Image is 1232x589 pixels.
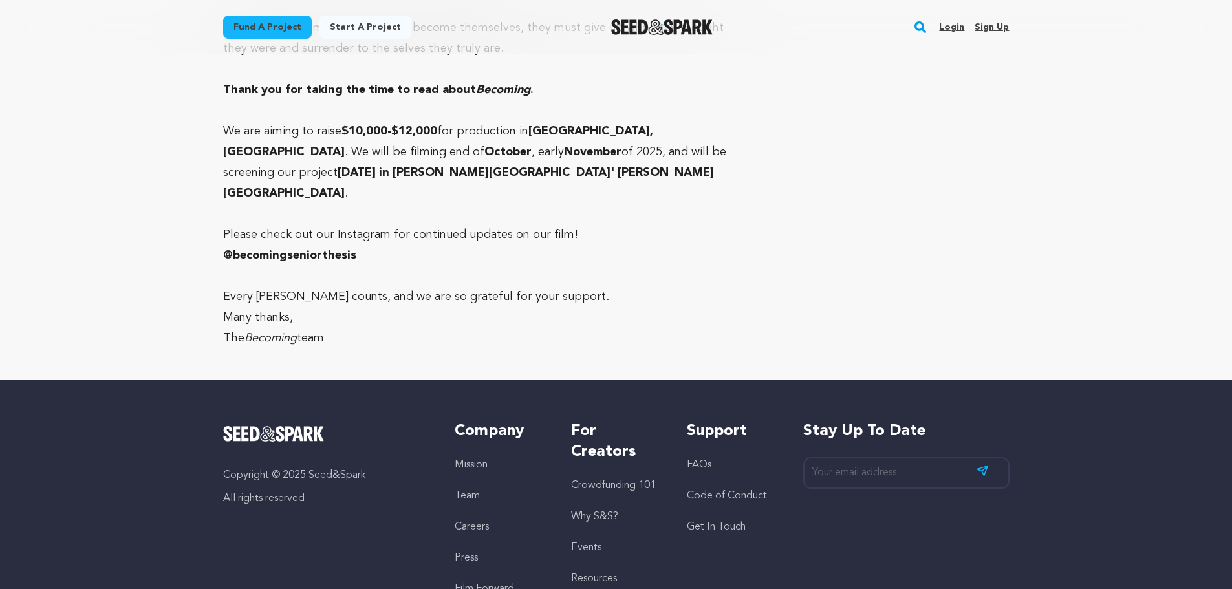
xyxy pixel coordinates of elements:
a: Get In Touch [687,522,746,532]
img: Seed&Spark Logo [223,426,325,442]
a: FAQs [687,460,711,470]
h5: Company [455,421,545,442]
p: We are aiming to raise for production in . We will be filming end of , early of 2025, and will be... [223,121,727,204]
h5: For Creators [571,421,661,462]
strong: $10,000-$12,000 [341,125,437,137]
a: Fund a project [223,16,312,39]
a: Careers [455,522,489,532]
h5: Stay up to date [803,421,1010,442]
h5: Support [687,421,777,442]
p: Copyright © 2025 Seed&Spark [223,467,429,483]
strong: November [564,146,621,158]
a: Press [455,553,478,563]
em: Becoming [476,84,530,96]
a: Team [455,491,480,501]
a: Resources [571,573,617,584]
p: The team [223,328,727,348]
a: Seed&Spark Homepage [223,426,429,442]
strong: October [484,146,532,158]
p: All rights reserved [223,491,429,506]
a: Why S&S? [571,511,618,522]
a: Login [939,17,964,37]
a: Crowdfunding 101 [571,480,656,491]
a: Mission [455,460,488,470]
a: Seed&Spark Homepage [611,19,713,35]
em: Becoming [244,332,297,344]
input: Your email address [803,457,1010,489]
strong: @becomingseniorthesis [223,250,356,261]
p: Many thanks, [223,307,727,328]
a: Start a project [319,16,411,39]
a: Code of Conduct [687,491,767,501]
strong: [DATE] in [PERSON_NAME][GEOGRAPHIC_DATA]' [PERSON_NAME][GEOGRAPHIC_DATA] [223,167,714,199]
p: Every [PERSON_NAME] counts, and we are so grateful for your support. [223,286,727,307]
img: Seed&Spark Logo Dark Mode [611,19,713,35]
strong: Thank you for taking the time to read about . [223,84,534,96]
p: Please check out our Instagram for continued updates on our film! [223,224,727,245]
a: Events [571,542,601,553]
a: Sign up [975,17,1009,37]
